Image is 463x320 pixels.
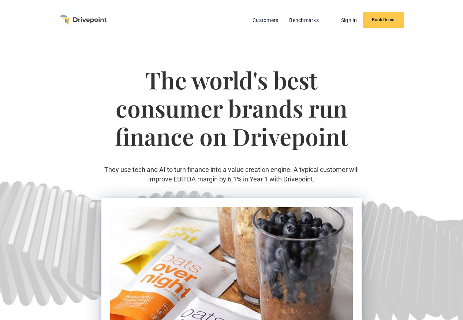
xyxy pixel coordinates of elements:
[249,15,282,25] a: Customers
[101,165,362,183] p: They use tech and AI to turn finance into a value creation engine. A typical customer will improv...
[337,15,361,25] a: Sign In
[363,12,404,28] a: Book Demo
[285,15,322,25] a: Benchmarks
[101,66,362,165] h1: The world's best consumer brands run finance on Drivepoint
[60,15,107,25] a: home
